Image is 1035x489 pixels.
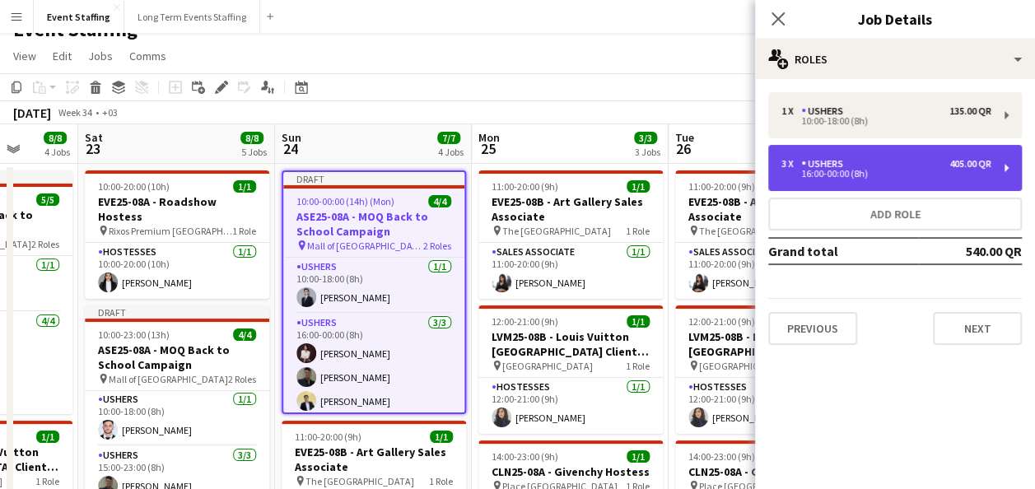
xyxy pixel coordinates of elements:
[492,450,558,463] span: 14:00-23:00 (9h)
[295,431,361,443] span: 11:00-20:00 (9h)
[801,158,850,170] div: Ushers
[768,198,1022,231] button: Add role
[478,464,663,479] h3: CLN25-08A - Givenchy Hostess
[478,170,663,299] app-job-card: 11:00-20:00 (9h)1/1EVE25-08B - Art Gallery Sales Associate The [GEOGRAPHIC_DATA]1 RoleSales Assoc...
[88,49,113,63] span: Jobs
[626,360,650,372] span: 1 Role
[46,45,78,67] a: Edit
[781,117,991,125] div: 10:00-18:00 (8h)
[492,315,558,328] span: 12:00-21:00 (9h)
[123,45,173,67] a: Comms
[949,158,991,170] div: 405.00 QR
[44,146,70,158] div: 4 Jobs
[85,390,269,446] app-card-role: Ushers1/110:00-18:00 (8h)[PERSON_NAME]
[233,328,256,341] span: 4/4
[82,45,119,67] a: Jobs
[627,450,650,463] span: 1/1
[502,360,593,372] span: [GEOGRAPHIC_DATA]
[675,170,860,299] app-job-card: 11:00-20:00 (9h)1/1EVE25-08B - Art Gallery Sales Associate The [GEOGRAPHIC_DATA]1 RoleSales Assoc...
[688,315,755,328] span: 12:00-21:00 (9h)
[478,378,663,434] app-card-role: Hostesses1/112:00-21:00 (9h)[PERSON_NAME]
[283,314,464,417] app-card-role: Ushers3/316:00-00:00 (8h)[PERSON_NAME][PERSON_NAME][PERSON_NAME]
[232,225,256,237] span: 1 Role
[781,105,801,117] div: 1 x
[228,373,256,385] span: 2 Roles
[233,180,256,193] span: 1/1
[85,305,269,319] div: Draft
[85,130,103,145] span: Sat
[699,225,808,237] span: The [GEOGRAPHIC_DATA]
[36,193,59,206] span: 5/5
[85,194,269,224] h3: EVE25-08A - Roadshow Hostess
[13,105,51,121] div: [DATE]
[102,106,118,119] div: +03
[109,225,232,237] span: Rixos Premium [GEOGRAPHIC_DATA], [GEOGRAPHIC_DATA], [GEOGRAPHIC_DATA]
[283,172,464,185] div: Draft
[781,170,991,178] div: 16:00-00:00 (8h)
[13,49,36,63] span: View
[36,431,59,443] span: 1/1
[35,475,59,487] span: 1 Role
[675,378,860,434] app-card-role: Hostesses1/112:00-21:00 (9h)[PERSON_NAME]
[124,1,260,33] button: Long Term Events Staffing
[675,305,860,434] app-job-card: 12:00-21:00 (9h)1/1LVM25-08B - Louis Vuitton [GEOGRAPHIC_DATA] Client Advisor [GEOGRAPHIC_DATA]1 ...
[82,139,103,158] span: 23
[478,130,500,145] span: Mon
[492,180,558,193] span: 11:00-20:00 (9h)
[675,194,860,224] h3: EVE25-08B - Art Gallery Sales Associate
[283,209,464,239] h3: ASE25-08A - MOQ Back to School Campaign
[296,195,394,207] span: 10:00-00:00 (14h) (Mon)
[429,475,453,487] span: 1 Role
[282,445,466,474] h3: EVE25-08B - Art Gallery Sales Associate
[675,329,860,359] h3: LVM25-08B - Louis Vuitton [GEOGRAPHIC_DATA] Client Advisor
[673,139,694,158] span: 26
[34,1,124,33] button: Event Staffing
[478,329,663,359] h3: LVM25-08B - Louis Vuitton [GEOGRAPHIC_DATA] Client Advisor
[307,240,423,252] span: Mall of [GEOGRAPHIC_DATA]
[918,238,1022,264] td: 540.00 QR
[437,132,460,144] span: 7/7
[430,431,453,443] span: 1/1
[635,146,660,158] div: 3 Jobs
[54,106,96,119] span: Week 34
[282,170,466,414] app-job-card: Draft10:00-00:00 (14h) (Mon)4/4ASE25-08A - MOQ Back to School Campaign Mall of [GEOGRAPHIC_DATA]2...
[279,139,301,158] span: 24
[85,170,269,299] app-job-card: 10:00-20:00 (10h)1/1EVE25-08A - Roadshow Hostess Rixos Premium [GEOGRAPHIC_DATA], [GEOGRAPHIC_DAT...
[675,243,860,299] app-card-role: Sales Associate1/111:00-20:00 (9h)[PERSON_NAME]
[53,49,72,63] span: Edit
[85,243,269,299] app-card-role: Hostesses1/110:00-20:00 (10h)[PERSON_NAME]
[283,258,464,314] app-card-role: Ushers1/110:00-18:00 (8h)[PERSON_NAME]
[438,146,464,158] div: 4 Jobs
[675,130,694,145] span: Tue
[688,180,755,193] span: 11:00-20:00 (9h)
[502,225,611,237] span: The [GEOGRAPHIC_DATA]
[627,315,650,328] span: 1/1
[241,146,267,158] div: 5 Jobs
[768,312,857,345] button: Previous
[428,195,451,207] span: 4/4
[240,132,263,144] span: 8/8
[44,132,67,144] span: 8/8
[478,243,663,299] app-card-role: Sales Associate1/111:00-20:00 (9h)[PERSON_NAME]
[98,180,170,193] span: 10:00-20:00 (10h)
[626,225,650,237] span: 1 Role
[755,8,1035,30] h3: Job Details
[476,139,500,158] span: 25
[129,49,166,63] span: Comms
[109,373,228,385] span: Mall of [GEOGRAPHIC_DATA]
[85,342,269,372] h3: ASE25-08A - MOQ Back to School Campaign
[949,105,991,117] div: 135.00 QR
[768,238,918,264] td: Grand total
[31,238,59,250] span: 2 Roles
[478,305,663,434] app-job-card: 12:00-21:00 (9h)1/1LVM25-08B - Louis Vuitton [GEOGRAPHIC_DATA] Client Advisor [GEOGRAPHIC_DATA]1 ...
[755,40,1035,79] div: Roles
[781,158,801,170] div: 3 x
[98,328,170,341] span: 10:00-23:00 (13h)
[634,132,657,144] span: 3/3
